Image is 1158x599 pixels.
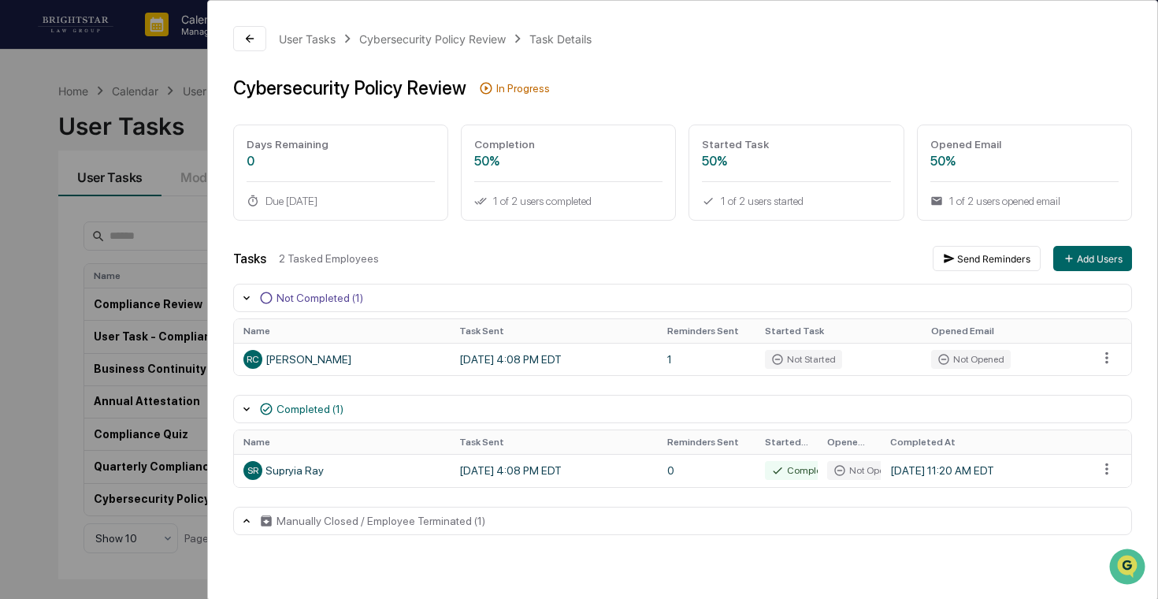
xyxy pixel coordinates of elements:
th: Opened Email [922,319,1089,343]
div: Not Opened [827,461,907,480]
div: 🗄️ [114,324,127,337]
div: 0 [247,154,435,169]
div: Completed [765,461,841,480]
div: We're available if you need us! [71,136,217,149]
th: Name [234,430,450,454]
div: Completion [474,138,663,151]
td: [DATE] 11:20 AM EDT [881,454,1089,486]
p: How can we help? [16,33,287,58]
div: Cybersecurity Policy Review [359,32,506,46]
span: RC [247,354,259,365]
div: Not Completed (1) [277,292,363,304]
div: 1 of 2 users opened email [930,195,1119,207]
div: User Tasks [279,32,336,46]
div: Due [DATE] [247,195,435,207]
div: 2 Tasked Employees [279,252,920,265]
img: Cece Ferraez [16,199,41,225]
th: Reminders Sent [658,319,755,343]
div: 🖐️ [16,324,28,337]
div: Tasks [233,251,266,266]
div: Not Opened [931,350,1011,369]
div: Past conversations [16,175,106,188]
div: Days Remaining [247,138,435,151]
div: Supryia Ray [243,461,440,480]
a: Powered byPylon [111,390,191,403]
a: 🗄️Attestations [108,316,202,344]
div: Completed (1) [277,403,343,415]
a: 🖐️Preclearance [9,316,108,344]
span: Preclearance [32,322,102,338]
td: [DATE] 4:08 PM EDT [450,343,658,375]
th: Started Task [755,430,818,454]
th: Started Task [755,319,922,343]
div: Task Details [529,32,592,46]
th: Reminders Sent [658,430,755,454]
img: Cece Ferraez [16,242,41,267]
div: Started Task [702,138,890,151]
div: 50% [474,154,663,169]
div: In Progress [496,82,550,95]
th: Opened Email [818,430,881,454]
div: [PERSON_NAME] [243,350,440,369]
th: Task Sent [450,319,658,343]
div: 50% [702,154,890,169]
span: [DATE] [139,214,172,227]
div: Start new chat [71,121,258,136]
th: Completed At [881,430,1089,454]
div: 1 of 2 users started [702,195,890,207]
div: Manually Closed / Employee Terminated (1) [277,515,485,527]
td: 0 [658,454,755,486]
span: SR [247,465,258,476]
span: [DATE] [139,257,172,270]
button: See all [244,172,287,191]
div: 1 of 2 users completed [474,195,663,207]
span: [PERSON_NAME] [49,257,128,270]
td: 1 [658,343,755,375]
span: [PERSON_NAME] [49,214,128,227]
th: Name [234,319,450,343]
td: [DATE] 4:08 PM EDT [450,454,658,486]
img: 1751574470498-79e402a7-3db9-40a0-906f-966fe37d0ed6 [33,121,61,149]
div: 50% [930,154,1119,169]
span: Pylon [157,391,191,403]
div: Not Started [765,350,842,369]
button: Add Users [1053,246,1132,271]
div: Opened Email [930,138,1119,151]
button: Start new chat [268,125,287,144]
div: 🔎 [16,354,28,366]
span: • [131,257,136,270]
button: Send Reminders [933,246,1041,271]
div: Cybersecurity Policy Review [233,76,466,99]
a: 🔎Data Lookup [9,346,106,374]
span: • [131,214,136,227]
th: Task Sent [450,430,658,454]
span: Attestations [130,322,195,338]
img: 1746055101610-c473b297-6a78-478c-a979-82029cc54cd1 [16,121,44,149]
iframe: Open customer support [1108,547,1150,590]
span: Data Lookup [32,352,99,368]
